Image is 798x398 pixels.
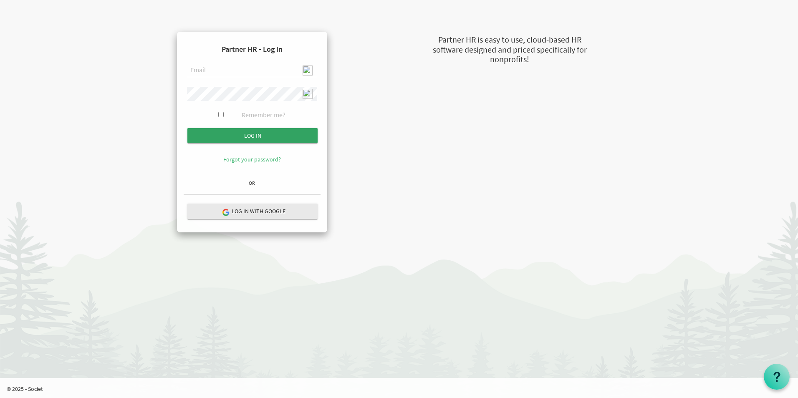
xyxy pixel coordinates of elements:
img: npw-badge-icon-locked.svg [303,89,313,99]
input: Log in [187,128,318,143]
h6: OR [184,180,321,186]
div: software designed and priced specifically for [391,44,629,56]
div: nonprofits! [391,53,629,65]
label: Remember me? [242,110,285,120]
a: Forgot your password? [223,156,281,163]
img: google-logo.png [222,208,229,216]
input: Email [187,63,317,78]
img: npw-badge-icon-locked.svg [303,65,313,76]
h4: Partner HR - Log In [184,38,321,60]
button: Log in with Google [187,204,318,219]
p: © 2025 - Societ [7,385,798,393]
div: Partner HR is easy to use, cloud-based HR [391,34,629,46]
